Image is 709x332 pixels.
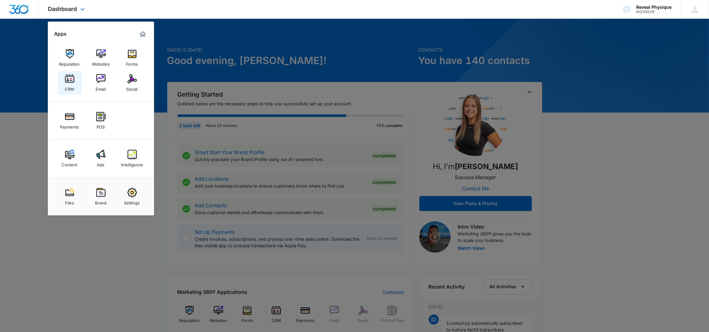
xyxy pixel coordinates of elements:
[124,197,140,205] div: Settings
[127,83,138,92] div: Social
[120,147,144,170] a: Intelligence
[97,159,105,167] div: Ads
[89,185,113,209] a: Brand
[636,5,672,10] div: account name
[97,121,105,129] div: POS
[58,147,82,170] a: Content
[58,71,82,95] a: CRM
[58,46,82,70] a: Reputation
[89,46,113,70] a: Websites
[138,29,148,39] a: Marketing 360® Dashboard
[48,6,77,12] span: Dashboard
[120,46,144,70] a: Forms
[92,58,110,67] div: Websites
[60,121,79,129] div: Payments
[636,10,672,14] div: account id
[121,159,143,167] div: Intelligence
[54,31,67,37] h2: Apps
[65,83,74,92] div: CRM
[120,185,144,209] a: Settings
[89,71,113,95] a: Email
[96,83,106,92] div: Email
[126,58,138,67] div: Forms
[95,197,107,205] div: Brand
[62,159,77,167] div: Content
[89,109,113,133] a: POS
[59,58,80,67] div: Reputation
[65,197,74,205] div: Files
[58,185,82,209] a: Files
[89,147,113,170] a: Ads
[58,109,82,133] a: Payments
[120,71,144,95] a: Social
